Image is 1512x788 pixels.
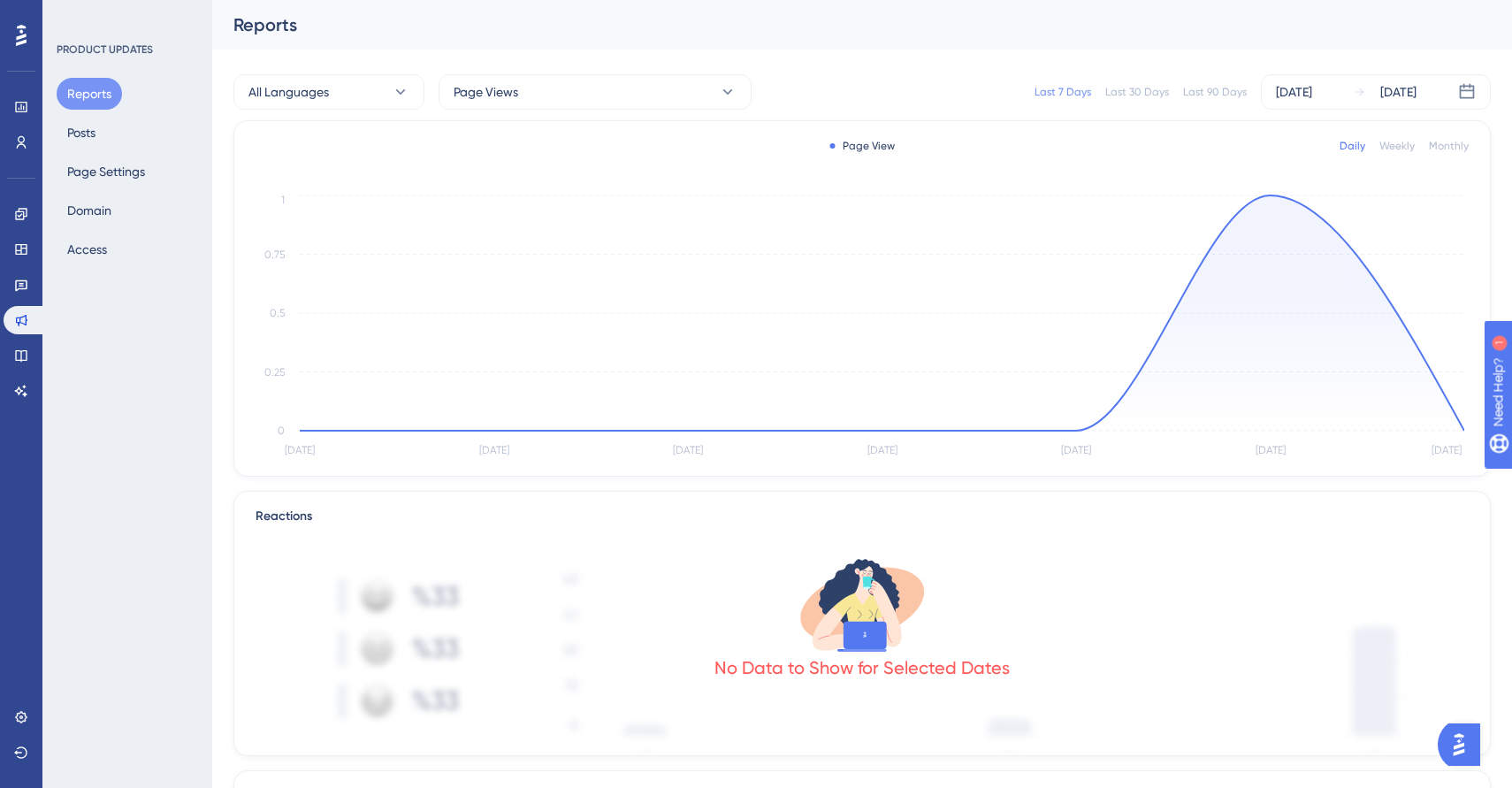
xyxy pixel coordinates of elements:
[1061,444,1091,456] tspan: [DATE]
[1438,718,1491,771] iframe: UserGuiding AI Assistant Launcher
[264,249,285,261] tspan: 0.75
[714,655,1010,680] div: No Data to Show for Selected Dates
[479,444,509,456] tspan: [DATE]
[454,81,518,103] span: Page Views
[285,444,315,456] tspan: [DATE]
[278,425,285,437] tspan: 0
[1105,85,1169,99] div: Last 30 Days
[1183,85,1247,99] div: Last 90 Days
[57,42,153,57] div: PRODUCT UPDATES
[57,78,122,110] button: Reports
[57,156,156,187] button: Page Settings
[256,506,1469,527] div: Reactions
[57,117,106,149] button: Posts
[673,444,703,456] tspan: [DATE]
[1276,81,1312,103] div: [DATE]
[264,366,285,379] tspan: 0.25
[281,194,285,206] tspan: 1
[270,307,285,319] tspan: 0.5
[42,4,111,26] span: Need Help?
[1340,139,1365,153] div: Daily
[1429,139,1469,153] div: Monthly
[57,195,122,226] button: Domain
[57,233,118,265] button: Access
[233,12,1447,37] div: Reports
[1256,444,1286,456] tspan: [DATE]
[233,74,424,110] button: All Languages
[867,444,897,456] tspan: [DATE]
[1380,81,1417,103] div: [DATE]
[830,139,895,153] div: Page View
[439,74,752,110] button: Page Views
[248,81,329,103] span: All Languages
[1035,85,1091,99] div: Last 7 Days
[123,9,128,23] div: 1
[1432,444,1462,456] tspan: [DATE]
[1379,139,1415,153] div: Weekly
